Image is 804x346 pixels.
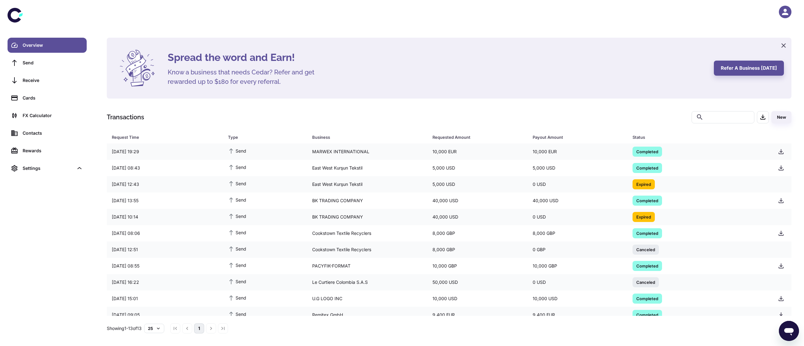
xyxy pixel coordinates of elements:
[528,146,628,158] div: 10,000 EUR
[633,214,655,220] span: Expired
[228,196,246,203] span: Send
[528,195,628,207] div: 40,000 USD
[228,294,246,301] span: Send
[427,211,528,223] div: 40,000 USD
[8,126,87,141] a: Contacts
[771,111,791,123] button: New
[427,227,528,239] div: 8,000 GBP
[307,227,427,239] div: Cookstown Textile Recyclers
[427,146,528,158] div: 10,000 EUR
[633,311,662,318] span: Completed
[8,90,87,105] a: Cards
[228,147,246,154] span: Send
[228,180,246,187] span: Send
[8,73,87,88] a: Receive
[307,162,427,174] div: East West Kurşun Tekstil
[427,244,528,256] div: 8,000 GBP
[307,211,427,223] div: BK TRADING COMPANY
[633,246,659,252] span: Canceled
[228,245,246,252] span: Send
[228,229,246,236] span: Send
[23,42,83,49] div: Overview
[8,108,87,123] a: FX Calculator
[107,293,223,305] div: [DATE] 15:01
[427,260,528,272] div: 10,000 GBP
[23,95,83,101] div: Cards
[228,278,246,285] span: Send
[528,293,628,305] div: 10,000 USD
[23,59,83,66] div: Send
[107,162,223,174] div: [DATE] 08:43
[528,276,628,288] div: 0 USD
[427,276,528,288] div: 50,000 USD
[8,161,87,176] div: Settings
[228,262,246,268] span: Send
[107,309,223,321] div: [DATE] 09:05
[107,276,223,288] div: [DATE] 16:22
[633,197,662,203] span: Completed
[528,309,628,321] div: 9,400 EUR
[23,77,83,84] div: Receive
[528,178,628,190] div: 0 USD
[228,213,246,219] span: Send
[168,68,325,86] h5: Know a business that needs Cedar? Refer and get rewarded up to $180 for every referral.
[107,325,142,332] p: Showing 1-13 of 13
[228,164,246,170] span: Send
[633,181,655,187] span: Expired
[528,162,628,174] div: 5,000 USD
[633,262,662,269] span: Completed
[307,260,427,272] div: PACYFIK-FORMAT
[307,146,427,158] div: MARWEX INTERNATIONAL
[714,61,784,76] button: Refer a business [DATE]
[307,178,427,190] div: East West Kurşun Tekstil
[307,244,427,256] div: Cookstown Textile Recyclers
[228,133,296,142] div: Type
[8,38,87,53] a: Overview
[427,162,528,174] div: 5,000 USD
[23,112,83,119] div: FX Calculator
[168,50,706,65] h4: Spread the word and Earn!
[307,309,427,321] div: Remitex GmbH
[107,244,223,256] div: [DATE] 12:51
[427,309,528,321] div: 9,400 EUR
[533,133,617,142] div: Payout Amount
[432,133,517,142] div: Requested Amount
[432,133,525,142] span: Requested Amount
[633,295,662,301] span: Completed
[23,147,83,154] div: Rewards
[8,143,87,158] a: Rewards
[23,130,83,137] div: Contacts
[528,244,628,256] div: 0 GBP
[307,276,427,288] div: Le Curtiere Colombia S.A.S
[228,311,246,317] span: Send
[228,133,305,142] span: Type
[107,211,223,223] div: [DATE] 10:14
[427,293,528,305] div: 10,000 USD
[427,195,528,207] div: 40,000 USD
[633,279,659,285] span: Canceled
[144,324,164,333] button: 25
[307,195,427,207] div: BK TRADING COMPANY
[633,133,765,142] span: Status
[633,148,662,154] span: Completed
[169,323,229,333] nav: pagination navigation
[533,133,625,142] span: Payout Amount
[633,133,757,142] div: Status
[633,165,662,171] span: Completed
[107,260,223,272] div: [DATE] 08:55
[107,195,223,207] div: [DATE] 13:55
[107,178,223,190] div: [DATE] 12:43
[779,321,799,341] iframe: Button to launch messaging window
[107,146,223,158] div: [DATE] 19:29
[23,165,73,172] div: Settings
[528,211,628,223] div: 0 USD
[112,133,220,142] span: Request Time
[112,133,212,142] div: Request Time
[307,293,427,305] div: U.G LOGO INC
[8,55,87,70] a: Send
[107,227,223,239] div: [DATE] 08:06
[107,112,144,122] h1: Transactions
[528,227,628,239] div: 8,000 GBP
[633,230,662,236] span: Completed
[427,178,528,190] div: 5,000 USD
